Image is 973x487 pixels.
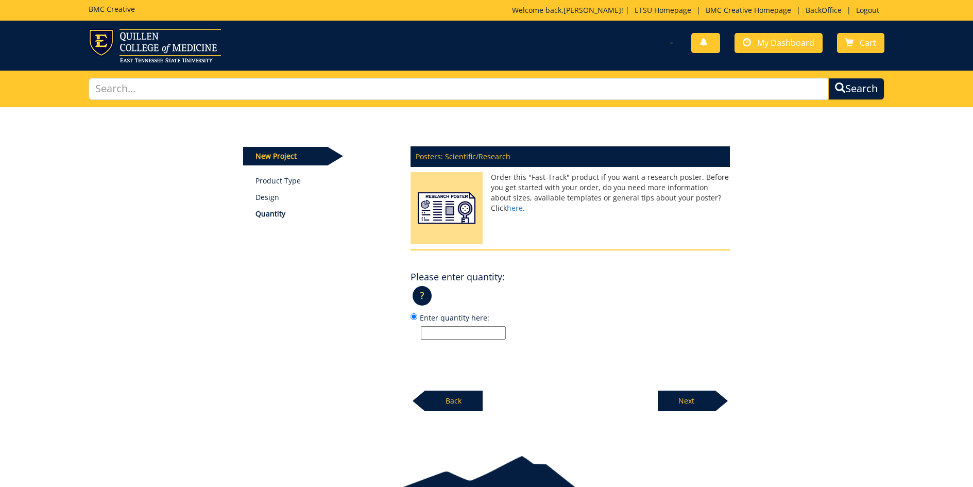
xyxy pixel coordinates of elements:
[735,33,823,53] a: My Dashboard
[255,209,395,219] p: Quantity
[413,286,432,306] p: ?
[255,176,395,186] a: Product Type
[701,5,796,15] a: BMC Creative Homepage
[255,192,395,203] p: Design
[411,272,505,282] h4: Please enter quantity:
[411,146,730,167] p: Posters: Scientific/Research
[851,5,884,15] a: Logout
[411,172,730,213] p: Order this "Fast-Track" product if you want a research poster. Before you get started with your o...
[860,37,876,48] span: Cart
[512,5,884,15] p: Welcome back, ! | | | |
[757,37,814,48] span: My Dashboard
[425,391,483,411] p: Back
[89,5,135,13] h5: BMC Creative
[658,391,715,411] p: Next
[629,5,696,15] a: ETSU Homepage
[89,29,221,62] img: ETSU logo
[411,312,730,340] label: Enter quantity here:
[421,326,506,340] input: Enter quantity here:
[243,147,328,165] p: New Project
[837,33,884,53] a: Cart
[507,203,523,213] a: here
[800,5,847,15] a: BackOffice
[564,5,621,15] a: [PERSON_NAME]
[828,78,884,100] button: Search
[89,78,828,100] input: Search...
[411,313,417,320] input: Enter quantity here:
